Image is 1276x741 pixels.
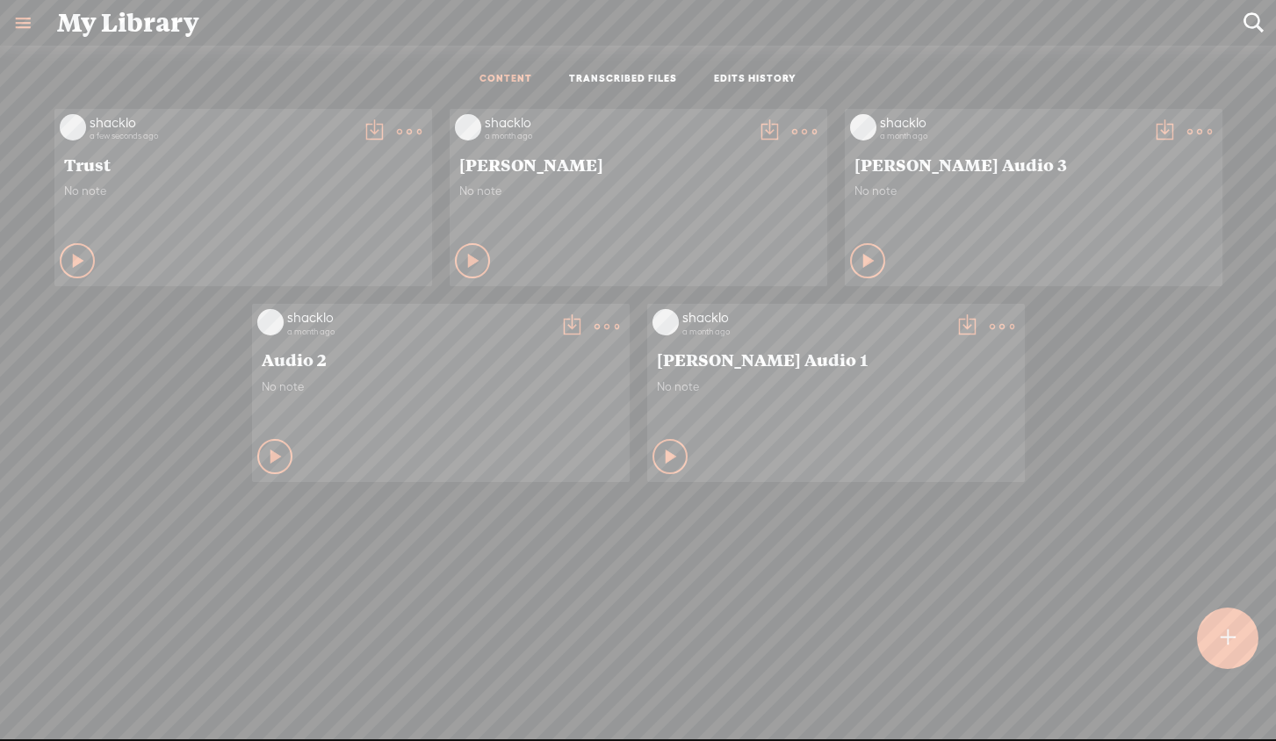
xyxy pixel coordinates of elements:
span: Audio 2 [262,349,620,370]
a: EDITS HISTORY [714,72,797,87]
div: shacklo [485,114,748,132]
img: videoLoading.png [455,114,481,140]
span: [PERSON_NAME] [459,154,818,175]
img: videoLoading.png [257,309,284,335]
div: a month ago [485,131,748,141]
img: videoLoading.png [850,114,876,140]
div: a month ago [880,131,1143,141]
span: No note [854,183,1213,198]
img: videoLoading.png [652,309,679,335]
div: a few seconds ago [90,131,353,141]
span: [PERSON_NAME] Audio 1 [657,349,1015,370]
span: No note [262,379,620,394]
a: TRANSCRIBED FILES [569,72,677,87]
span: [PERSON_NAME] Audio 3 [854,154,1213,175]
div: shacklo [90,114,353,132]
span: No note [657,379,1015,394]
span: No note [64,183,422,198]
span: No note [459,183,818,198]
div: shacklo [880,114,1143,132]
div: a month ago [682,327,946,337]
a: CONTENT [479,72,532,87]
div: shacklo [682,309,946,327]
div: shacklo [287,309,551,327]
img: videoLoading.png [60,114,86,140]
span: Trust [64,154,422,175]
div: a month ago [287,327,551,337]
